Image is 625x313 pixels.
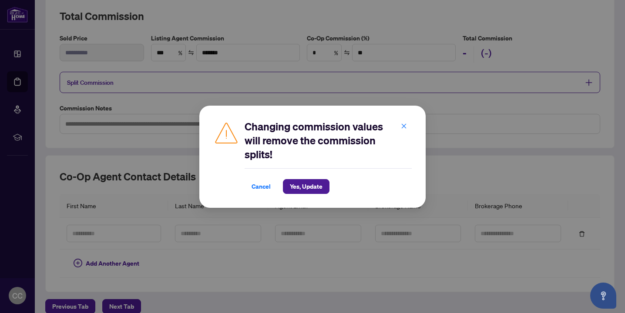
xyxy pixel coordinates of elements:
span: Yes, Update [290,180,323,193]
span: close [401,123,407,129]
button: Open asap [590,283,616,309]
span: Cancel [252,180,271,193]
img: Caution Icon [213,120,239,146]
button: Cancel [245,179,278,194]
button: Yes, Update [283,179,329,194]
h2: Changing commission values will remove the commission splits! [245,120,412,161]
